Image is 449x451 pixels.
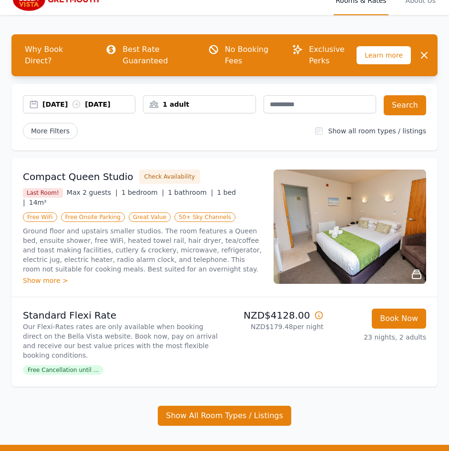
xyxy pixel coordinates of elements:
button: Show All Room Types / Listings [158,406,291,426]
span: Free Onsite Parking [61,212,125,222]
span: Max 2 guests | [67,189,118,196]
p: NZD$179.48 per night [228,322,324,331]
span: More Filters [23,123,78,139]
button: Check Availability [139,170,200,184]
p: Ground floor and upstairs smaller studios. The room features a Queen bed, ensuite shower, free Wi... [23,226,262,274]
button: Book Now [372,309,426,329]
p: No Booking Fees [225,44,276,67]
span: 1 bathroom | [168,189,213,196]
span: Last Room! [23,188,63,198]
p: NZD$4128.00 [228,309,324,322]
p: Best Rate Guaranteed [122,44,192,67]
p: 23 nights, 2 adults [331,332,427,342]
div: 1 adult [143,100,255,109]
span: 14m² [29,199,47,206]
span: Why Book Direct? [17,40,90,70]
span: Free WiFi [23,212,57,222]
span: 1 bedroom | [122,189,164,196]
button: Search [384,95,426,115]
p: Standard Flexi Rate [23,309,221,322]
label: Show all room types / listings [328,127,426,135]
p: Exclusive Perks [309,44,357,67]
div: [DATE] [DATE] [42,100,135,109]
h3: Compact Queen Studio [23,170,133,183]
div: Show more > [23,276,262,285]
span: Great Value [129,212,171,222]
span: 50+ Sky Channels [174,212,235,222]
span: Learn more [357,46,411,64]
span: Free Cancellation until ... [23,365,103,375]
p: Our Flexi-Rates rates are only available when booking direct on the Bella Vista website. Book now... [23,322,221,360]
